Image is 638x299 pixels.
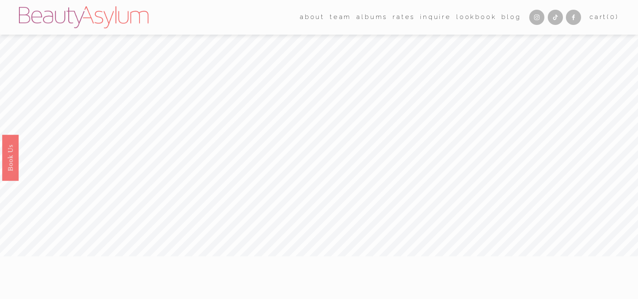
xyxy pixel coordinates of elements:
[607,13,619,21] span: ( )
[501,11,521,24] a: Blog
[529,10,544,25] a: Instagram
[19,6,148,28] img: Beauty Asylum | Bridal Hair &amp; Makeup Charlotte &amp; Atlanta
[566,10,581,25] a: Facebook
[2,135,19,181] a: Book Us
[456,11,496,24] a: Lookbook
[300,11,325,24] a: folder dropdown
[590,11,619,23] a: 0 items in cart
[548,10,563,25] a: TikTok
[420,11,451,24] a: Inquire
[300,11,325,23] span: about
[610,13,616,21] span: 0
[356,11,388,24] a: albums
[330,11,351,24] a: folder dropdown
[393,11,415,24] a: Rates
[330,11,351,23] span: team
